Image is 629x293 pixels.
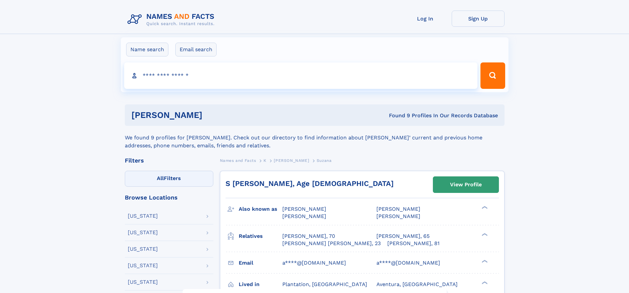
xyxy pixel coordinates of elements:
span: Aventura, [GEOGRAPHIC_DATA] [376,281,458,287]
span: Plantation, [GEOGRAPHIC_DATA] [282,281,367,287]
span: [PERSON_NAME] [282,213,326,219]
div: ❯ [480,259,488,263]
div: Browse Locations [125,195,213,201]
span: [PERSON_NAME] [274,158,309,163]
div: [US_STATE] [128,246,158,252]
label: Name search [126,43,168,56]
img: Logo Names and Facts [125,11,220,28]
a: Sign Up [452,11,505,27]
div: ❯ [480,205,488,210]
div: We found 9 profiles for [PERSON_NAME]. Check out our directory to find information about [PERSON_... [125,126,505,150]
span: [PERSON_NAME] [376,206,420,212]
a: [PERSON_NAME], 65 [376,233,430,240]
span: Suzana [317,158,332,163]
a: [PERSON_NAME], 70 [282,233,335,240]
label: Filters [125,171,213,187]
a: Log In [399,11,452,27]
span: All [157,175,164,181]
div: [US_STATE] [128,279,158,285]
h3: Also known as [239,203,282,215]
h3: Relatives [239,231,282,242]
span: [PERSON_NAME] [282,206,326,212]
div: [US_STATE] [128,263,158,268]
input: search input [124,62,478,89]
h3: Lived in [239,279,282,290]
div: Found 9 Profiles In Our Records Database [296,112,498,119]
span: K [263,158,266,163]
div: [US_STATE] [128,213,158,219]
div: ❯ [480,232,488,237]
a: [PERSON_NAME] [274,156,309,165]
button: Search Button [480,62,505,89]
div: View Profile [450,177,482,192]
div: ❯ [480,280,488,285]
a: S [PERSON_NAME], Age [DEMOGRAPHIC_DATA] [226,179,394,188]
a: [PERSON_NAME] [PERSON_NAME], 23 [282,240,381,247]
span: [PERSON_NAME] [376,213,420,219]
h1: [PERSON_NAME] [131,111,296,119]
div: Filters [125,158,213,164]
a: Names and Facts [220,156,256,165]
label: Email search [175,43,217,56]
div: [US_STATE] [128,230,158,235]
a: [PERSON_NAME], 81 [387,240,439,247]
h3: Email [239,257,282,269]
a: View Profile [433,177,499,193]
a: K [263,156,266,165]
